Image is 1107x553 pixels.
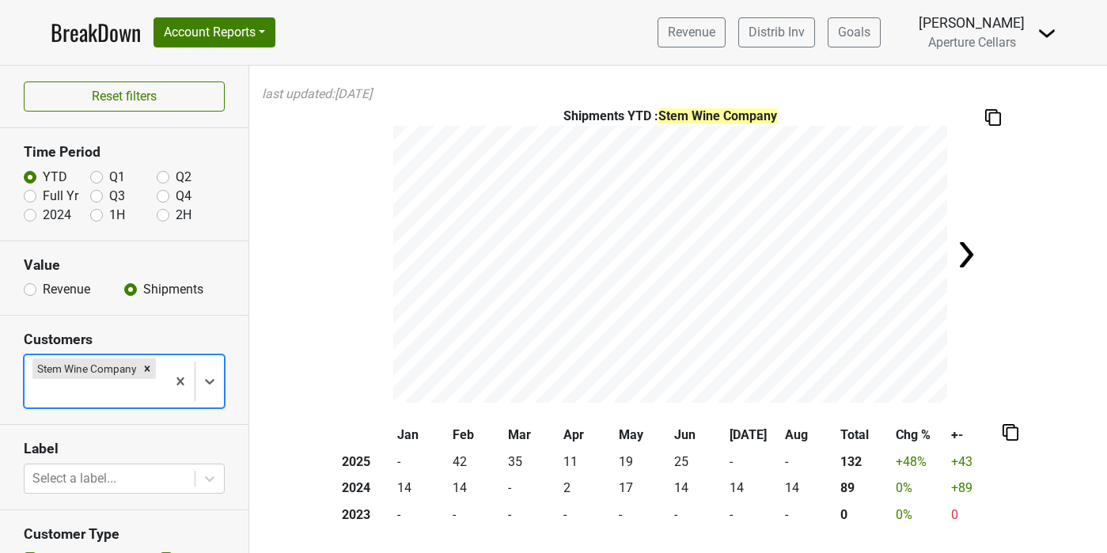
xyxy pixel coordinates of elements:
[836,475,892,502] th: 89
[947,475,1003,502] td: +89
[559,449,615,475] td: 11
[559,422,615,449] th: Apr
[892,475,947,502] td: 0 %
[836,422,892,449] th: Total
[615,449,670,475] td: 19
[109,206,125,225] label: 1H
[892,422,947,449] th: Chg %
[449,475,504,502] td: 14
[24,331,225,348] h3: Customers
[828,17,881,47] a: Goals
[176,168,191,187] label: Q2
[43,206,71,225] label: 2024
[143,280,203,299] label: Shipments
[781,475,836,502] td: 14
[504,449,559,475] td: 35
[24,257,225,274] h3: Value
[615,422,670,449] th: May
[43,280,90,299] label: Revenue
[892,502,947,528] td: 0 %
[781,422,836,449] th: Aug
[726,449,781,475] td: -
[670,449,726,475] td: 25
[658,108,777,123] span: Stem Wine Company
[670,422,726,449] th: Jun
[1003,424,1018,441] img: Copy to clipboard
[985,109,1001,126] img: Copy to clipboard
[892,449,947,475] td: +48 %
[43,187,78,206] label: Full Yr
[947,422,1003,449] th: +-
[24,144,225,161] h3: Time Period
[919,13,1025,33] div: [PERSON_NAME]
[176,187,191,206] label: Q4
[738,17,815,47] a: Distrib Inv
[109,168,125,187] label: Q1
[393,475,449,502] td: 14
[138,358,156,379] div: Remove Stem Wine Company
[836,502,892,528] th: 0
[262,86,372,101] em: last updated: [DATE]
[615,502,670,528] td: -
[449,502,504,528] td: -
[726,502,781,528] td: -
[615,475,670,502] td: 17
[24,441,225,457] h3: Label
[154,17,275,47] button: Account Reports
[393,107,947,126] div: Shipments YTD :
[338,475,393,502] th: 2024
[670,502,726,528] td: -
[51,16,141,49] a: BreakDown
[781,502,836,528] td: -
[1037,24,1056,43] img: Dropdown Menu
[338,502,393,528] th: 2023
[43,168,67,187] label: YTD
[504,475,559,502] td: -
[24,81,225,112] button: Reset filters
[947,502,1003,528] td: 0
[338,449,393,475] th: 2025
[726,422,781,449] th: [DATE]
[176,206,191,225] label: 2H
[836,449,892,475] th: 132
[393,449,449,475] td: -
[504,422,559,449] th: Mar
[726,475,781,502] td: 14
[449,449,504,475] td: 42
[559,502,615,528] td: -
[32,358,138,379] div: Stem Wine Company
[559,475,615,502] td: 2
[109,187,125,206] label: Q3
[504,502,559,528] td: -
[24,526,225,543] h3: Customer Type
[449,422,504,449] th: Feb
[950,239,982,271] img: Arrow right
[928,35,1016,50] span: Aperture Cellars
[781,449,836,475] td: -
[393,502,449,528] td: -
[658,17,726,47] a: Revenue
[670,475,726,502] td: 14
[947,449,1003,475] td: +43
[393,422,449,449] th: Jan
